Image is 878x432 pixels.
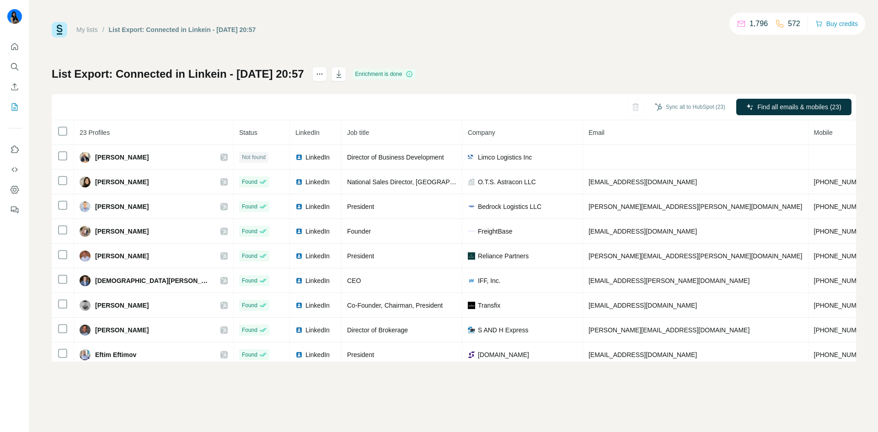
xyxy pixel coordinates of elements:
[295,129,320,136] span: LinkedIn
[589,351,697,358] span: [EMAIL_ADDRESS][DOMAIN_NAME]
[468,252,475,260] img: company-logo
[80,129,110,136] span: 23 Profiles
[242,351,257,359] span: Found
[814,302,872,309] span: [PHONE_NUMBER]
[295,228,303,235] img: LinkedIn logo
[242,277,257,285] span: Found
[242,326,257,334] span: Found
[242,227,257,235] span: Found
[80,300,91,311] img: Avatar
[305,251,330,261] span: LinkedIn
[305,177,330,187] span: LinkedIn
[478,227,512,236] span: FreightBase
[468,154,475,161] img: company-logo
[814,178,872,186] span: [PHONE_NUMBER]
[76,26,98,33] a: My lists
[648,100,732,114] button: Sync all to HubSpot (23)
[589,277,750,284] span: [EMAIL_ADDRESS][PERSON_NAME][DOMAIN_NAME]
[478,202,541,211] span: Bedrock Logistics LLC
[80,176,91,187] img: Avatar
[102,25,104,34] li: /
[242,203,257,211] span: Found
[95,153,149,162] span: [PERSON_NAME]
[589,178,697,186] span: [EMAIL_ADDRESS][DOMAIN_NAME]
[95,276,211,285] span: [DEMOGRAPHIC_DATA][PERSON_NAME]
[589,203,803,210] span: [PERSON_NAME][EMAIL_ADDRESS][PERSON_NAME][DOMAIN_NAME]
[95,350,136,359] span: Eftim Eftimov
[7,59,22,75] button: Search
[95,325,149,335] span: [PERSON_NAME]
[305,350,330,359] span: LinkedIn
[468,203,475,210] img: company-logo
[305,276,330,285] span: LinkedIn
[7,202,22,218] button: Feedback
[305,301,330,310] span: LinkedIn
[478,350,529,359] span: [DOMAIN_NAME]
[242,178,257,186] span: Found
[312,67,327,81] button: actions
[7,141,22,158] button: Use Surfe on LinkedIn
[347,154,444,161] span: Director of Business Development
[468,302,475,309] img: company-logo
[52,22,67,37] img: Surfe Logo
[814,129,833,136] span: Mobile
[80,226,91,237] img: Avatar
[815,17,858,30] button: Buy credits
[788,18,800,29] p: 572
[589,228,697,235] span: [EMAIL_ADDRESS][DOMAIN_NAME]
[347,351,374,358] span: President
[295,252,303,260] img: LinkedIn logo
[589,302,697,309] span: [EMAIL_ADDRESS][DOMAIN_NAME]
[478,153,532,162] span: Limco Logistics Inc
[478,177,536,187] span: O.T.S. Astracon LLC
[478,276,501,285] span: IFF, Inc.
[295,326,303,334] img: LinkedIn logo
[589,326,750,334] span: [PERSON_NAME][EMAIL_ADDRESS][DOMAIN_NAME]
[305,202,330,211] span: LinkedIn
[478,251,529,261] span: Reliance Partners
[295,302,303,309] img: LinkedIn logo
[95,227,149,236] span: [PERSON_NAME]
[295,351,303,358] img: LinkedIn logo
[347,178,482,186] span: National Sales Director, [GEOGRAPHIC_DATA]
[468,129,495,136] span: Company
[295,277,303,284] img: LinkedIn logo
[7,79,22,95] button: Enrich CSV
[305,325,330,335] span: LinkedIn
[242,301,257,309] span: Found
[95,202,149,211] span: [PERSON_NAME]
[95,301,149,310] span: [PERSON_NAME]
[347,277,361,284] span: CEO
[7,9,22,24] img: Avatar
[353,69,416,80] div: Enrichment is done
[347,326,408,334] span: Director of Brokerage
[7,161,22,178] button: Use Surfe API
[814,277,872,284] span: [PHONE_NUMBER]
[242,252,257,260] span: Found
[347,252,374,260] span: President
[80,275,91,286] img: Avatar
[80,251,91,261] img: Avatar
[295,203,303,210] img: LinkedIn logo
[95,251,149,261] span: [PERSON_NAME]
[242,153,266,161] span: Not found
[589,252,803,260] span: [PERSON_NAME][EMAIL_ADDRESS][PERSON_NAME][DOMAIN_NAME]
[814,228,872,235] span: [PHONE_NUMBER]
[814,252,872,260] span: [PHONE_NUMBER]
[814,351,872,358] span: [PHONE_NUMBER]
[347,203,374,210] span: President
[347,228,371,235] span: Founder
[347,129,369,136] span: Job title
[468,277,475,284] img: company-logo
[7,38,22,55] button: Quick start
[814,326,872,334] span: [PHONE_NUMBER]
[305,227,330,236] span: LinkedIn
[7,99,22,115] button: My lists
[814,203,872,210] span: [PHONE_NUMBER]
[7,181,22,198] button: Dashboard
[468,326,475,334] img: company-logo
[305,153,330,162] span: LinkedIn
[757,102,841,112] span: Find all emails & mobiles (23)
[52,67,304,81] h1: List Export: Connected in Linkein - [DATE] 20:57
